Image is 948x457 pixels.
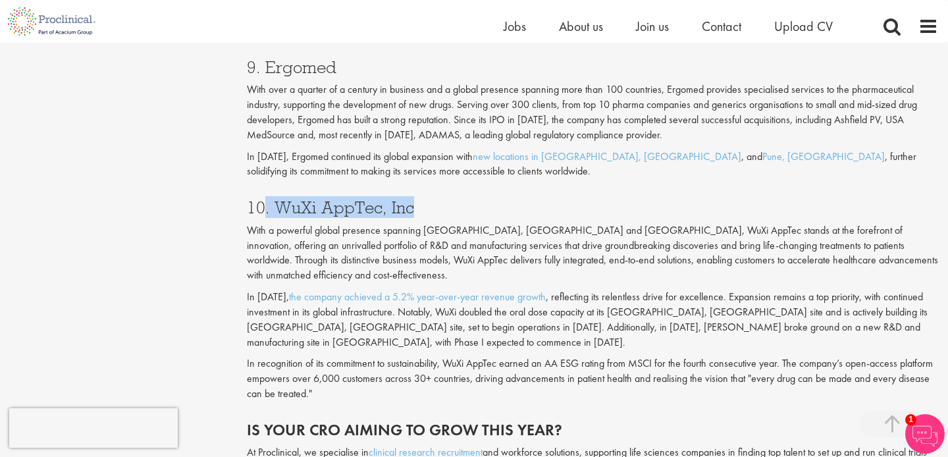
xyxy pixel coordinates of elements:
p: With a powerful global presence spanning [GEOGRAPHIC_DATA], [GEOGRAPHIC_DATA] and [GEOGRAPHIC_DAT... [247,223,938,283]
h3: 10. WuXi AppTec, Inc [247,199,938,216]
h2: Is your CRO aiming to grow this year? [247,421,938,439]
a: Upload CV [774,18,833,35]
a: Jobs [504,18,526,35]
p: With over a quarter of a century in business and a global presence spanning more than 100 countri... [247,82,938,142]
img: Chatbot [905,414,945,454]
span: 1 [905,414,916,425]
a: Contact [702,18,741,35]
p: In [DATE], , reflecting its relentless drive for excellence. Expansion remains a top priority, wi... [247,290,938,350]
h3: 9. Ergomed [247,59,938,76]
a: About us [559,18,603,35]
a: new locations in [GEOGRAPHIC_DATA], [GEOGRAPHIC_DATA] [473,149,741,163]
a: Pune, [GEOGRAPHIC_DATA] [762,149,885,163]
a: Join us [636,18,669,35]
p: In recognition of its commitment to sustainability, WuXi AppTec earned an AA ESG rating from MSCI... [247,356,938,402]
iframe: reCAPTCHA [9,408,178,448]
a: the company achieved a 5.2% year-over-year revenue growth [289,290,546,304]
p: In [DATE], Ergomed continued its global expansion with , and , further solidifying its commitment... [247,149,938,180]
